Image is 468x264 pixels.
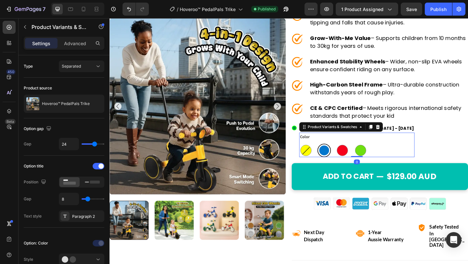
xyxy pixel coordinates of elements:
[179,92,187,100] button: Carousel Next Arrow
[72,214,103,219] div: Paragraph 2
[430,6,447,13] div: Publish
[301,167,356,177] div: $129.00 AUD
[218,68,297,76] strong: High-Carbon Steel Frame
[24,163,44,169] div: Option title
[401,3,422,16] button: Save
[446,232,461,248] div: Open Intercom Messenger
[198,158,390,187] button: Add to cart
[212,237,232,244] strong: dispatch
[24,213,42,219] div: Text style
[6,69,16,74] div: 450
[24,85,52,91] div: Product source
[59,193,79,205] input: Auto
[32,23,87,31] p: Product Variants & Swatches
[64,40,86,47] p: Advanced
[341,6,383,13] span: 1 product assigned
[24,178,47,187] div: Position
[59,60,104,72] button: Separated
[32,40,50,47] p: Settings
[26,97,39,110] img: product feature img
[3,3,48,16] button: 7
[292,116,331,123] span: [DATE] - [DATE]
[266,154,272,159] div: 0
[110,18,468,264] iframe: Design area
[180,6,236,13] span: Hoveroo™ PedalPals Trike
[24,196,31,202] div: Gap
[218,18,389,34] p: – Supports children from 10 months to 30kg for years of use.
[281,237,320,244] p: aussie warranty
[206,125,218,134] legend: Color
[232,168,288,177] div: Add to cart
[59,138,79,150] input: Auto
[218,18,284,26] strong: Grow-With-Me Value
[221,193,367,210] img: gempages_492219557428069498-533e6312-bf5d-4e69-96fe-400c7339456e.webp
[281,230,320,236] p: 1-year
[24,141,31,147] div: Gap
[348,231,386,250] strong: in [GEOGRAPHIC_DATA]
[258,6,276,12] span: Published
[43,5,45,13] p: 7
[24,257,33,262] div: Style
[24,125,53,133] div: Option gap
[123,3,149,16] div: Undo/Redo
[24,63,33,69] div: Type
[406,7,417,12] span: Save
[212,230,234,236] strong: next day
[425,3,452,16] button: Publish
[62,64,81,69] span: Separated
[218,68,389,85] p: – Ultra-durable construction withstands years of rough play.
[336,3,398,16] button: 1 product assigned
[5,119,16,124] div: Beta
[177,6,178,13] span: /
[218,43,389,60] p: – Wider, non-slip EVA wheels ensure confident riding on any surface.
[214,115,271,121] div: Product Variants & Swatches
[218,94,275,102] strong: CE & CPC Certified
[348,224,380,230] strong: safety tested
[42,101,90,106] p: Hoveroo™ PedalPals Trike
[218,94,389,111] p: – Meets rigorous international safety standards that protect your kid
[24,240,48,246] div: Option: Color
[218,43,300,51] strong: Enhanced Stability Wheels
